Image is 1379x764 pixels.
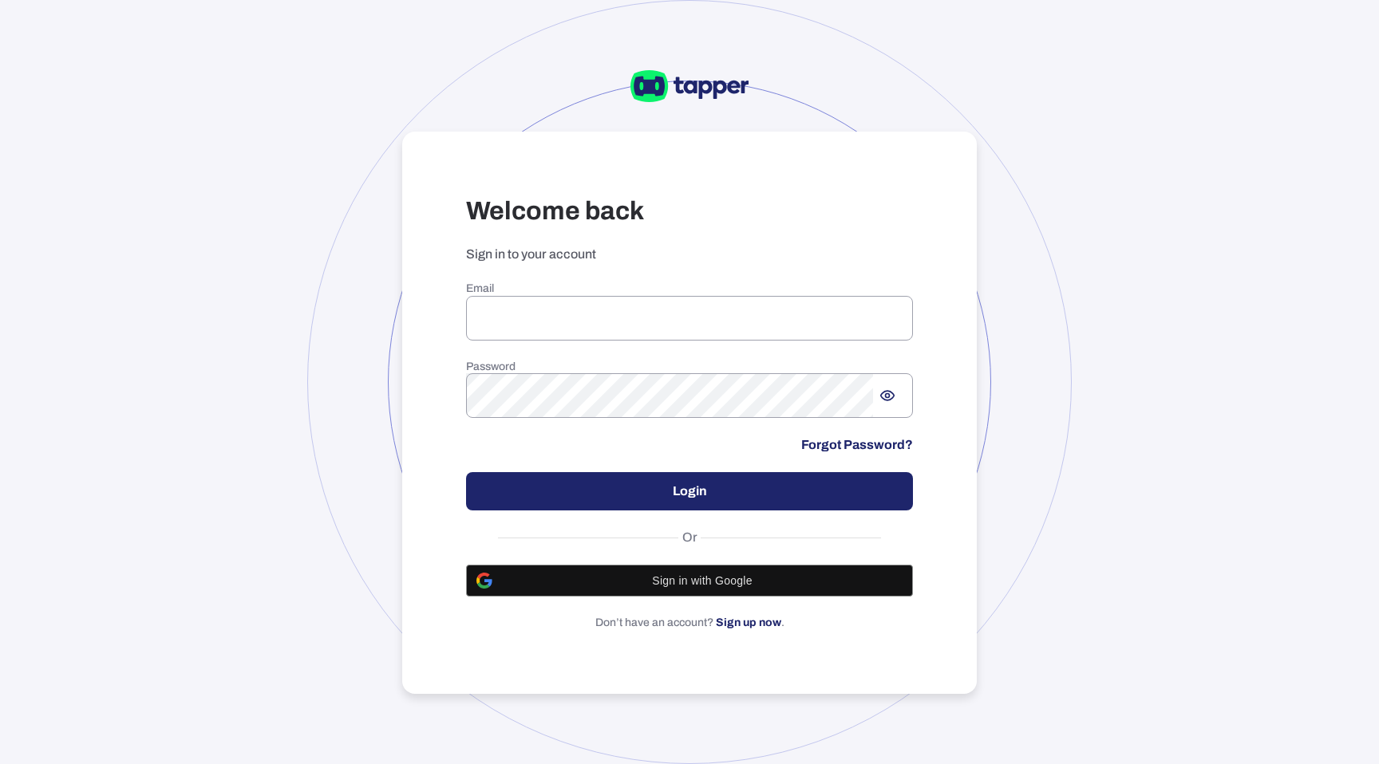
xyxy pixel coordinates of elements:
[466,360,913,374] h6: Password
[873,381,902,410] button: Show password
[716,616,781,628] a: Sign up now
[466,282,913,296] h6: Email
[801,437,913,453] a: Forgot Password?
[466,565,913,597] button: Sign in with Google
[466,246,913,262] p: Sign in to your account
[466,472,913,510] button: Login
[502,574,903,587] span: Sign in with Google
[466,616,913,630] p: Don’t have an account? .
[466,195,913,227] h3: Welcome back
[678,530,701,545] span: Or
